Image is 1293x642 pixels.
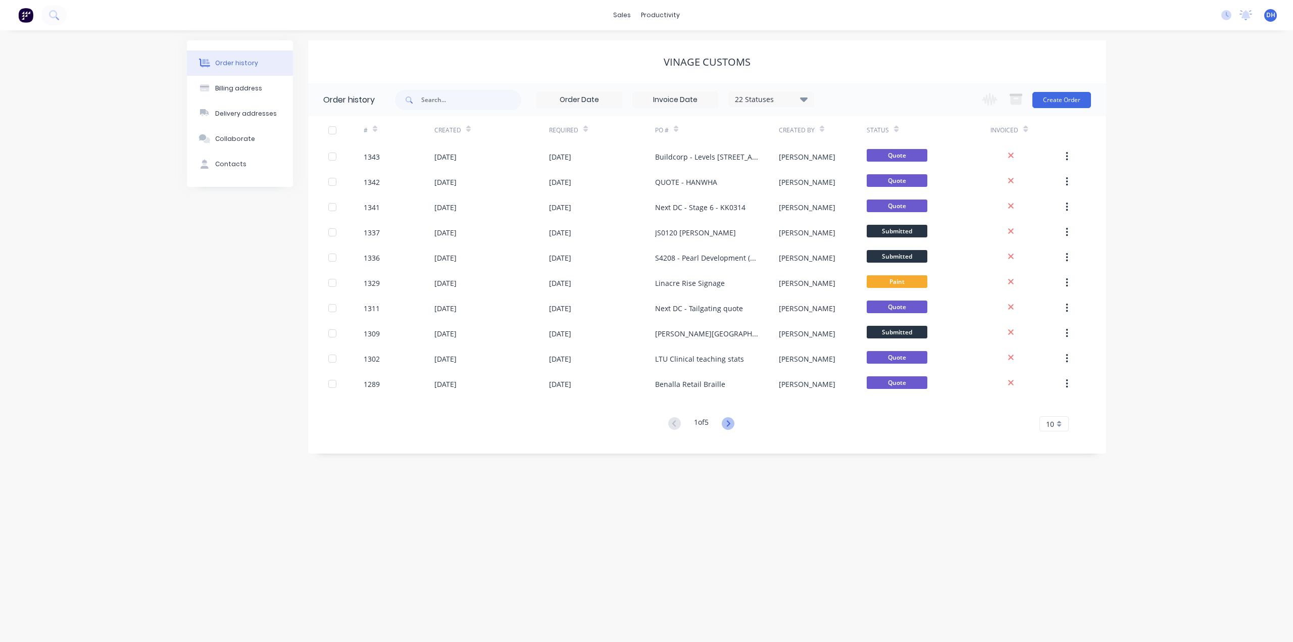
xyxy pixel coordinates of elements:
[990,126,1018,135] div: Invoiced
[655,126,669,135] div: PO #
[655,152,759,162] div: Buildcorp - Levels [STREET_ADDRESS][PERSON_NAME]
[364,177,380,187] div: 1342
[779,227,835,238] div: [PERSON_NAME]
[215,160,246,169] div: Contacts
[779,278,835,288] div: [PERSON_NAME]
[867,149,927,162] span: Quote
[779,303,835,314] div: [PERSON_NAME]
[867,351,927,364] span: Quote
[636,8,685,23] div: productivity
[549,354,571,364] div: [DATE]
[18,8,33,23] img: Factory
[549,202,571,213] div: [DATE]
[215,84,262,93] div: Billing address
[434,328,457,339] div: [DATE]
[434,202,457,213] div: [DATE]
[867,301,927,313] span: Quote
[537,92,622,108] input: Order Date
[364,116,434,144] div: #
[655,177,717,187] div: QUOTE - HANWHA
[779,354,835,364] div: [PERSON_NAME]
[215,59,258,68] div: Order history
[364,126,368,135] div: #
[779,328,835,339] div: [PERSON_NAME]
[434,177,457,187] div: [DATE]
[434,354,457,364] div: [DATE]
[655,379,725,389] div: Benalla Retail Braille
[323,94,375,106] div: Order history
[655,328,759,339] div: [PERSON_NAME][GEOGRAPHIC_DATA]
[867,376,927,389] span: Quote
[434,116,549,144] div: Created
[1046,419,1054,429] span: 10
[664,56,751,68] div: Vinage Customs
[867,326,927,338] span: Submitted
[549,116,655,144] div: Required
[187,76,293,101] button: Billing address
[779,202,835,213] div: [PERSON_NAME]
[364,278,380,288] div: 1329
[549,303,571,314] div: [DATE]
[549,126,578,135] div: Required
[867,126,889,135] div: Status
[1032,92,1091,108] button: Create Order
[549,278,571,288] div: [DATE]
[867,200,927,212] span: Quote
[434,278,457,288] div: [DATE]
[187,126,293,152] button: Collaborate
[421,90,521,110] input: Search...
[655,354,744,364] div: LTU Clinical teaching stats
[655,202,745,213] div: Next DC - Stage 6 - KK0314
[549,152,571,162] div: [DATE]
[867,275,927,288] span: Paint
[1266,11,1275,20] span: DH
[655,278,725,288] div: Linacre Rise Signage
[694,417,709,431] div: 1 of 5
[779,126,815,135] div: Created By
[867,174,927,187] span: Quote
[655,303,743,314] div: Next DC - Tailgating quote
[549,253,571,263] div: [DATE]
[187,51,293,76] button: Order history
[549,379,571,389] div: [DATE]
[364,202,380,213] div: 1341
[779,253,835,263] div: [PERSON_NAME]
[655,116,779,144] div: PO #
[364,328,380,339] div: 1309
[549,227,571,238] div: [DATE]
[187,101,293,126] button: Delivery addresses
[434,379,457,389] div: [DATE]
[187,152,293,177] button: Contacts
[633,92,718,108] input: Invoice Date
[364,379,380,389] div: 1289
[779,177,835,187] div: [PERSON_NAME]
[434,303,457,314] div: [DATE]
[434,126,461,135] div: Created
[867,116,990,144] div: Status
[779,379,835,389] div: [PERSON_NAME]
[364,354,380,364] div: 1302
[729,94,814,105] div: 22 Statuses
[215,109,277,118] div: Delivery addresses
[779,116,867,144] div: Created By
[990,116,1061,144] div: Invoiced
[655,227,736,238] div: JS0120 [PERSON_NAME]
[215,134,255,143] div: Collaborate
[655,253,759,263] div: S4208 - Pearl Development ([PERSON_NAME] Storage)
[549,177,571,187] div: [DATE]
[867,250,927,263] span: Submitted
[549,328,571,339] div: [DATE]
[364,152,380,162] div: 1343
[867,225,927,237] span: Submitted
[434,253,457,263] div: [DATE]
[434,227,457,238] div: [DATE]
[364,253,380,263] div: 1336
[364,303,380,314] div: 1311
[364,227,380,238] div: 1337
[434,152,457,162] div: [DATE]
[779,152,835,162] div: [PERSON_NAME]
[608,8,636,23] div: sales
